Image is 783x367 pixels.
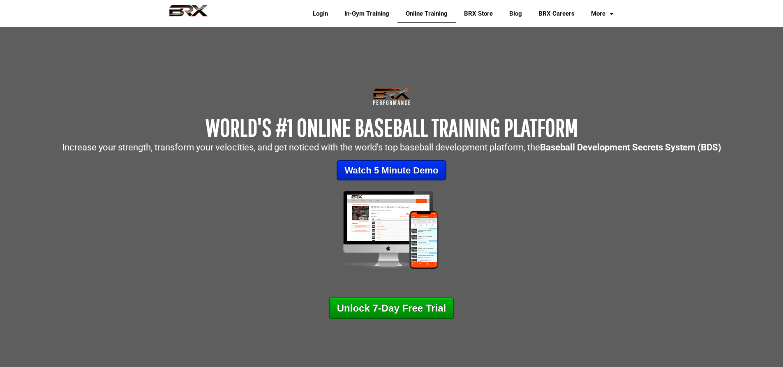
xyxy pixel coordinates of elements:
a: Online Training [397,4,456,23]
div: Navigation Menu [298,4,622,23]
a: In-Gym Training [336,4,397,23]
img: BRX Performance [162,5,215,23]
a: Login [305,4,336,23]
a: Watch 5 Minute Demo [337,160,447,180]
strong: Baseball Development Secrets System (BDS) [540,142,721,152]
a: BRX Store [456,4,501,23]
a: Unlock 7-Day Free Trial [329,298,454,319]
span: WORLD'S #1 ONLINE BASEBALL TRAINING PLATFORM [206,113,578,141]
p: Increase your strength, transform your velocities, and get noticed with the world's top baseball ... [4,143,779,152]
img: Mockup-2-large [326,189,457,271]
img: Transparent-Black-BRX-Logo-White-Performance [372,86,412,107]
a: More [583,4,622,23]
a: Blog [501,4,530,23]
a: BRX Careers [530,4,583,23]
